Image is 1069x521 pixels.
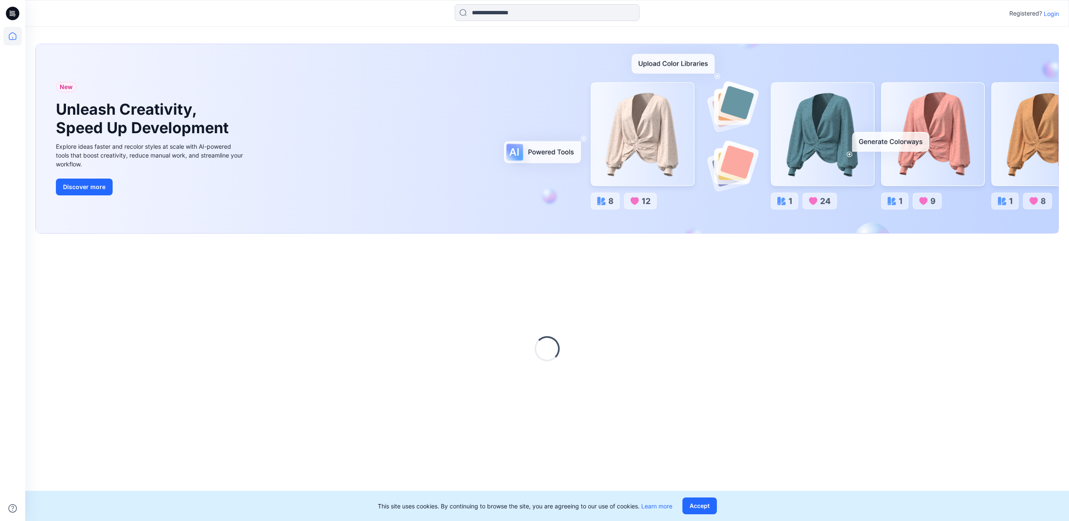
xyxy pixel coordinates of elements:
[682,497,717,514] button: Accept
[1009,8,1042,18] p: Registered?
[56,179,245,195] a: Discover more
[56,100,232,137] h1: Unleash Creativity, Speed Up Development
[56,179,113,195] button: Discover more
[60,82,73,92] span: New
[1044,9,1059,18] p: Login
[378,502,672,510] p: This site uses cookies. By continuing to browse the site, you are agreeing to our use of cookies.
[56,142,245,168] div: Explore ideas faster and recolor styles at scale with AI-powered tools that boost creativity, red...
[641,503,672,510] a: Learn more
